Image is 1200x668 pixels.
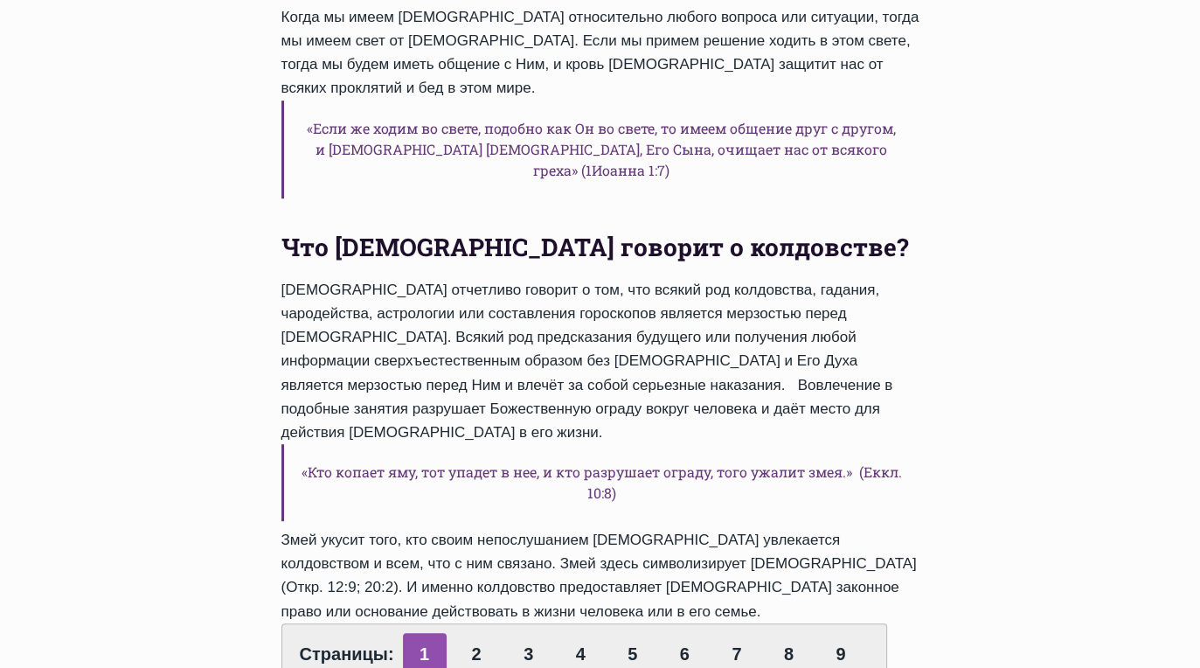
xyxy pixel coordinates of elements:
[281,444,919,521] h6: «Кто копает яму, тот упадет в нее, и кто разрушает ограду, того ужалит змея.» (Еккл. 10:8)
[281,229,919,266] h2: Что [DEMOGRAPHIC_DATA] говорит о колдовстве?
[281,101,919,198] h6: «Если же ходим во свете, подобно как Он во свете, то имеем общение друг с другом, и [DEMOGRAPHIC_...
